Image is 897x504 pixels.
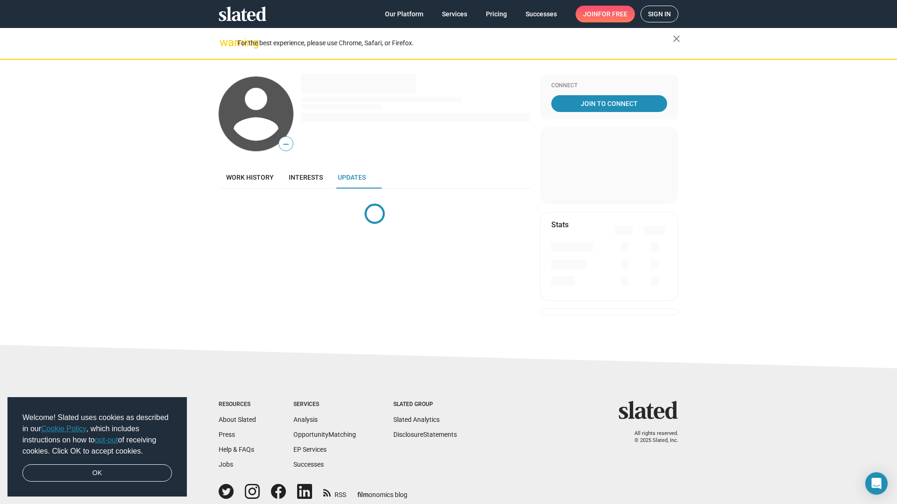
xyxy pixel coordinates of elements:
[526,6,557,22] span: Successes
[219,166,281,189] a: Work history
[219,401,256,408] div: Resources
[22,464,172,482] a: dismiss cookie message
[22,412,172,457] span: Welcome! Slated uses cookies as described in our , which includes instructions on how to of recei...
[518,6,564,22] a: Successes
[219,461,233,468] a: Jobs
[551,220,569,230] mat-card-title: Stats
[357,491,369,498] span: film
[7,397,187,497] div: cookieconsent
[293,401,356,408] div: Services
[598,6,627,22] span: for free
[293,431,356,438] a: OpportunityMatching
[219,446,254,453] a: Help & FAQs
[648,6,671,22] span: Sign in
[377,6,431,22] a: Our Platform
[293,416,318,423] a: Analysis
[442,6,467,22] span: Services
[576,6,635,22] a: Joinfor free
[385,6,423,22] span: Our Platform
[486,6,507,22] span: Pricing
[330,166,373,189] a: Updates
[279,138,293,150] span: —
[551,82,667,90] div: Connect
[553,95,665,112] span: Join To Connect
[625,430,678,444] p: All rights reserved. © 2025 Slated, Inc.
[289,174,323,181] span: Interests
[393,401,457,408] div: Slated Group
[293,461,324,468] a: Successes
[671,33,682,44] mat-icon: close
[478,6,514,22] a: Pricing
[393,431,457,438] a: DisclosureStatements
[434,6,475,22] a: Services
[338,174,366,181] span: Updates
[551,95,667,112] a: Join To Connect
[323,485,346,499] a: RSS
[293,446,327,453] a: EP Services
[41,425,86,433] a: Cookie Policy
[583,6,627,22] span: Join
[237,37,673,49] div: For the best experience, please use Chrome, Safari, or Firefox.
[393,416,440,423] a: Slated Analytics
[865,472,888,495] div: Open Intercom Messenger
[95,436,118,444] a: opt-out
[226,174,274,181] span: Work history
[219,431,235,438] a: Press
[281,166,330,189] a: Interests
[220,37,231,48] mat-icon: warning
[219,416,256,423] a: About Slated
[357,483,407,499] a: filmonomics blog
[641,6,678,22] a: Sign in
